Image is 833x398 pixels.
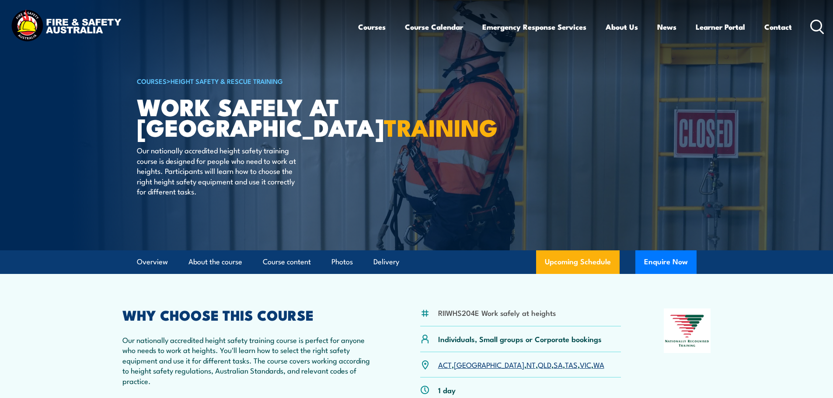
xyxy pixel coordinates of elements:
li: RIIWHS204E Work safely at heights [438,308,556,318]
h6: > [137,76,353,86]
a: About Us [606,15,638,38]
a: COURSES [137,76,167,86]
a: Overview [137,250,168,273]
a: Course Calendar [405,15,463,38]
a: [GEOGRAPHIC_DATA] [454,359,524,370]
h1: Work Safely at [GEOGRAPHIC_DATA] [137,96,353,137]
button: Enquire Now [635,250,697,274]
a: News [657,15,676,38]
h2: WHY CHOOSE THIS COURSE [122,308,378,321]
p: 1 day [438,385,456,395]
a: Learner Portal [696,15,745,38]
img: Nationally Recognised Training logo. [664,308,711,353]
a: Photos [331,250,353,273]
a: Contact [764,15,792,38]
a: ACT [438,359,452,370]
a: About the course [188,250,242,273]
a: Course content [263,250,311,273]
a: Height Safety & Rescue Training [171,76,283,86]
p: Individuals, Small groups or Corporate bookings [438,334,602,344]
a: Courses [358,15,386,38]
a: WA [593,359,604,370]
a: Emergency Response Services [482,15,586,38]
a: QLD [538,359,551,370]
a: SA [554,359,563,370]
a: VIC [580,359,591,370]
strong: TRAINING [384,108,498,145]
a: Delivery [373,250,399,273]
a: TAS [565,359,578,370]
p: Our nationally accredited height safety training course is perfect for anyone who needs to work a... [122,335,378,386]
a: Upcoming Schedule [536,250,620,274]
p: , , , , , , , [438,360,604,370]
a: NT [526,359,536,370]
p: Our nationally accredited height safety training course is designed for people who need to work a... [137,145,296,196]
